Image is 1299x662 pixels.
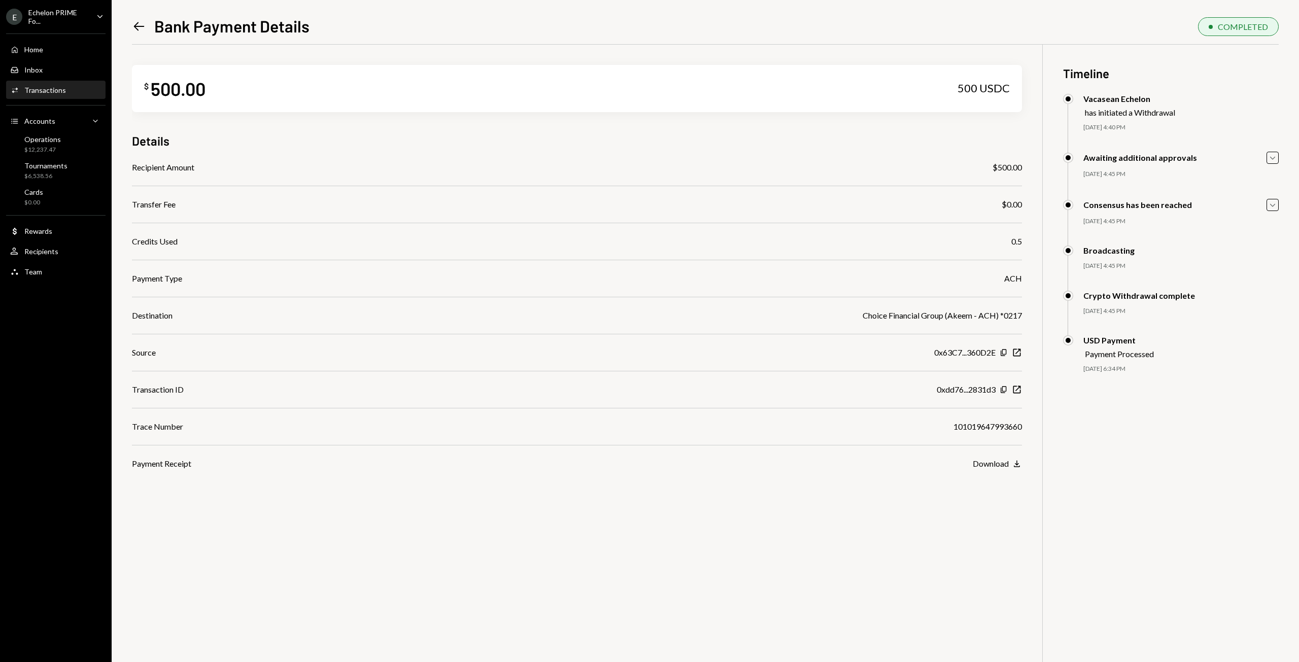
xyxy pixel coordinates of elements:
[6,262,106,281] a: Team
[973,459,1009,468] div: Download
[1083,335,1154,345] div: USD Payment
[151,77,206,100] div: 500.00
[6,60,106,79] a: Inbox
[6,222,106,240] a: Rewards
[937,384,996,396] div: 0xdd76...2831d3
[132,309,173,322] div: Destination
[1083,153,1197,162] div: Awaiting additional approvals
[1085,349,1154,359] div: Payment Processed
[1083,246,1135,255] div: Broadcasting
[934,346,996,359] div: 0x63C7...360D2E
[144,81,149,91] div: $
[132,384,184,396] div: Transaction ID
[958,81,1010,95] div: 500 USDC
[24,227,52,235] div: Rewards
[1083,365,1279,373] div: [DATE] 6:34 PM
[953,421,1022,433] div: 101019647993660
[1002,198,1022,211] div: $0.00
[6,242,106,260] a: Recipients
[1083,94,1175,103] div: Vacasean Echelon
[973,459,1022,470] button: Download
[24,135,61,144] div: Operations
[6,112,106,130] a: Accounts
[993,161,1022,173] div: $500.00
[24,172,67,181] div: $6,538.56
[1083,170,1279,179] div: [DATE] 4:45 PM
[6,132,106,156] a: Operations$12,237.47
[132,132,169,149] h3: Details
[6,185,106,209] a: Cards$0.00
[6,9,22,25] div: E
[132,421,183,433] div: Trace Number
[863,309,1022,322] div: Choice Financial Group (Akeem - ACH) *0217
[132,161,194,173] div: Recipient Amount
[1083,307,1279,316] div: [DATE] 4:45 PM
[1004,272,1022,285] div: ACH
[1063,65,1279,82] h3: Timeline
[6,81,106,99] a: Transactions
[132,458,191,470] div: Payment Receipt
[154,16,310,36] h1: Bank Payment Details
[132,272,182,285] div: Payment Type
[132,198,176,211] div: Transfer Fee
[1083,262,1279,270] div: [DATE] 4:45 PM
[24,161,67,170] div: Tournaments
[6,158,106,183] a: Tournaments$6,538.56
[24,117,55,125] div: Accounts
[1083,200,1192,210] div: Consensus has been reached
[24,45,43,54] div: Home
[6,40,106,58] a: Home
[24,198,43,207] div: $0.00
[24,247,58,256] div: Recipients
[24,86,66,94] div: Transactions
[1083,217,1279,226] div: [DATE] 4:45 PM
[1218,22,1268,31] div: COMPLETED
[24,65,43,74] div: Inbox
[28,8,88,25] div: Echelon PRIME Fo...
[24,146,61,154] div: $12,237.47
[1011,235,1022,248] div: 0.5
[1085,108,1175,117] div: has initiated a Withdrawal
[24,267,42,276] div: Team
[1083,291,1195,300] div: Crypto Withdrawal complete
[24,188,43,196] div: Cards
[132,235,178,248] div: Credits Used
[1083,123,1279,132] div: [DATE] 4:40 PM
[132,346,156,359] div: Source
